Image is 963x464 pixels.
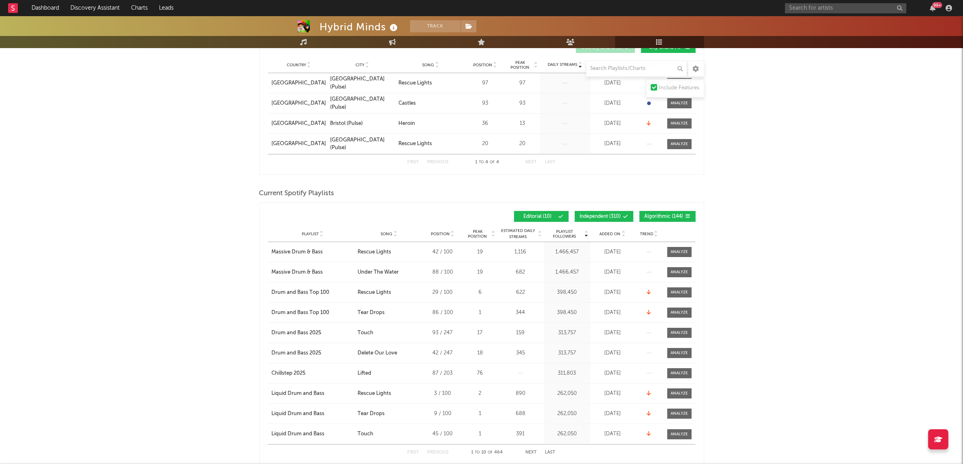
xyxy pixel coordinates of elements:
[639,211,696,222] button: Algorithmic(144)
[358,410,385,418] div: Tear Drops
[499,430,542,438] div: 391
[272,309,330,317] div: Drum and Bass Top 100
[399,99,463,108] a: Castles
[499,329,542,337] div: 159
[425,369,461,378] div: 87 / 203
[272,369,353,378] a: Chillstep 2025
[272,390,353,398] a: Liquid Drum and Bass
[593,309,633,317] div: [DATE]
[465,309,495,317] div: 1
[465,248,495,256] div: 19
[593,268,633,276] div: [DATE]
[358,369,371,378] div: Lifted
[519,214,557,219] span: Editorial ( 10 )
[428,160,449,165] button: Previous
[593,369,633,378] div: [DATE]
[425,268,461,276] div: 88 / 100
[425,309,461,317] div: 86 / 100
[465,430,495,438] div: 1
[593,289,633,297] div: [DATE]
[381,232,392,236] span: Song
[526,160,537,165] button: Next
[467,99,504,108] div: 93
[399,120,463,128] a: Heroin
[410,20,461,32] button: Track
[465,410,495,418] div: 1
[423,63,434,67] span: Song
[586,61,687,77] input: Search Playlists/Charts
[330,75,395,91] a: [GEOGRAPHIC_DATA] (Pulse)
[330,95,395,111] div: [GEOGRAPHIC_DATA] (Pulse)
[508,79,538,87] div: 97
[259,189,334,198] span: Current Spotify Playlists
[358,309,385,317] div: Tear Drops
[425,430,461,438] div: 45 / 100
[330,120,395,128] a: Bristol (Pulse)
[593,329,633,337] div: [DATE]
[546,410,588,418] div: 262,050
[545,160,556,165] button: Last
[465,289,495,297] div: 6
[932,2,942,8] div: 99 +
[272,248,353,256] a: Massive Drum & Bass
[508,140,538,148] div: 20
[356,63,364,67] span: City
[508,120,538,128] div: 13
[546,268,588,276] div: 1,466,457
[593,120,633,128] div: [DATE]
[330,120,363,128] div: Bristol (Pulse)
[272,410,353,418] a: Liquid Drum and Bass
[545,450,556,455] button: Last
[593,99,633,108] div: [DATE]
[490,160,495,164] span: of
[358,289,391,297] div: Rescue Lights
[358,268,399,276] div: Under The Water
[272,99,326,108] div: [GEOGRAPHIC_DATA]
[425,349,461,357] div: 42 / 247
[593,140,633,148] div: [DATE]
[499,228,537,240] span: Estimated Daily Streams
[272,120,326,128] a: [GEOGRAPHIC_DATA]
[514,211,569,222] button: Editorial(10)
[593,349,633,357] div: [DATE]
[593,79,633,87] div: [DATE]
[425,248,461,256] div: 42 / 100
[272,349,322,357] div: Drum and Bass 2025
[546,229,584,239] span: Playlist Followers
[399,79,463,87] a: Rescue Lights
[499,390,542,398] div: 890
[499,268,542,276] div: 682
[465,369,495,378] div: 76
[499,289,542,297] div: 622
[272,369,306,378] div: Chillstep 2025
[465,448,510,458] div: 1 10 464
[546,349,588,357] div: 313,757
[465,349,495,357] div: 18
[272,79,326,87] div: [GEOGRAPHIC_DATA]
[499,248,542,256] div: 1,116
[330,136,395,152] a: [GEOGRAPHIC_DATA] (Pulse)
[548,62,578,68] span: Daily Streams
[465,268,495,276] div: 19
[272,430,353,438] a: Liquid Drum and Bass
[479,160,484,164] span: to
[272,329,353,337] a: Drum and Bass 2025
[546,369,588,378] div: 311,803
[546,329,588,337] div: 313,757
[272,410,325,418] div: Liquid Drum and Bass
[272,268,323,276] div: Massive Drum & Bass
[546,248,588,256] div: 1,466,457
[425,329,461,337] div: 93 / 247
[546,390,588,398] div: 262,050
[272,329,322,337] div: Drum and Bass 2025
[659,83,700,93] div: Include Features
[399,140,463,148] a: Rescue Lights
[475,451,480,454] span: to
[465,329,495,337] div: 17
[593,410,633,418] div: [DATE]
[600,232,621,236] span: Added On
[593,390,633,398] div: [DATE]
